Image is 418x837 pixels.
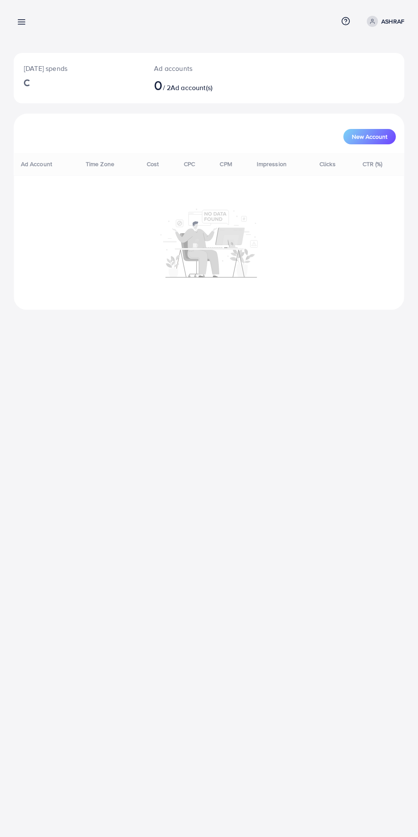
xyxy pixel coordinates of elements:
[343,129,396,144] button: New Account
[171,83,212,92] span: Ad account(s)
[154,75,163,95] span: 0
[154,63,231,73] p: Ad accounts
[363,16,404,27] a: ASHRAF
[154,77,231,93] h2: / 2
[24,63,134,73] p: [DATE] spends
[381,16,404,26] p: ASHRAF
[352,134,387,140] span: New Account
